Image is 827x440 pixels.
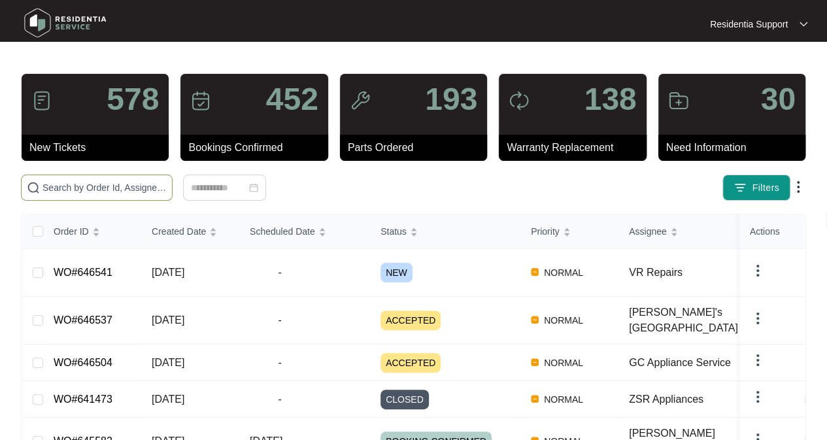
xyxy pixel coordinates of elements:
a: WO#646541 [54,267,112,278]
span: Scheduled Date [250,224,315,239]
a: WO#646504 [54,357,112,368]
span: - [250,313,310,328]
span: [DATE] [152,314,184,326]
input: Search by Order Id, Assignee Name, Customer Name, Brand and Model [42,180,167,195]
th: Scheduled Date [239,214,370,249]
th: Priority [520,214,618,249]
span: Assignee [629,224,667,239]
span: NORMAL [539,265,588,280]
span: NORMAL [539,355,588,371]
span: Priority [531,224,560,239]
a: WO#646537 [54,314,112,326]
img: dropdown arrow [800,21,807,27]
img: icon [350,90,371,111]
span: [DATE] [152,357,184,368]
span: - [250,392,310,407]
div: ZSR Appliances [629,392,749,407]
img: icon [668,90,689,111]
p: Residentia Support [710,18,788,31]
a: WO#641473 [54,394,112,405]
span: ACCEPTED [380,311,441,330]
span: ACCEPTED [380,353,441,373]
span: Order ID [54,224,89,239]
span: - [250,265,310,280]
div: GC Appliance Service [629,355,749,371]
div: [PERSON_NAME]'s [GEOGRAPHIC_DATA] [629,305,749,336]
img: dropdown arrow [790,179,806,195]
span: Status [380,224,407,239]
p: 138 [584,84,636,115]
p: 452 [266,84,318,115]
img: Vercel Logo [531,268,539,276]
th: Created Date [141,214,239,249]
span: NORMAL [539,392,588,407]
th: Status [370,214,520,249]
img: dropdown arrow [750,389,766,405]
img: Vercel Logo [531,316,539,324]
p: 30 [761,84,796,115]
span: Created Date [152,224,206,239]
span: NEW [380,263,413,282]
th: Actions [739,214,805,249]
div: VR Repairs [629,265,749,280]
img: dropdown arrow [750,263,766,279]
span: [DATE] [152,267,184,278]
img: dropdown arrow [750,352,766,368]
img: icon [190,90,211,111]
img: icon [509,90,530,111]
th: Assignee [618,214,749,249]
img: dropdown arrow [750,311,766,326]
img: search-icon [27,181,40,194]
p: Warranty Replacement [507,140,646,156]
img: Vercel Logo [531,358,539,366]
span: CLOSED [380,390,429,409]
span: NORMAL [539,313,588,328]
p: 578 [107,84,159,115]
img: residentia service logo [20,3,111,42]
span: Filters [752,181,779,195]
button: filter iconFilters [722,175,790,201]
th: Order ID [43,214,141,249]
span: [DATE] [152,394,184,405]
img: filter icon [734,181,747,194]
p: Parts Ordered [348,140,487,156]
span: - [250,355,310,371]
p: New Tickets [29,140,169,156]
img: Vercel Logo [531,395,539,403]
p: Need Information [666,140,805,156]
p: Bookings Confirmed [188,140,328,156]
img: icon [31,90,52,111]
p: 193 [425,84,477,115]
